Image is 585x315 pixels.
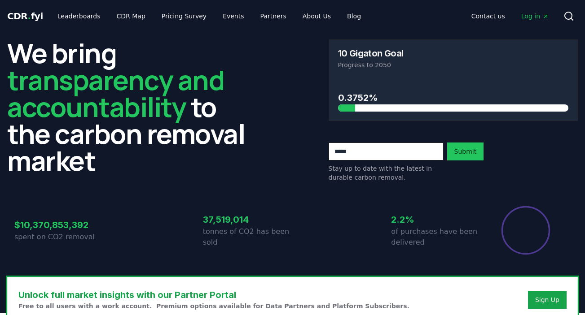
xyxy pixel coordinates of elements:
[154,8,214,24] a: Pricing Survey
[338,49,404,58] h3: 10 Gigaton Goal
[216,8,251,24] a: Events
[528,291,567,309] button: Sign Up
[50,8,368,24] nav: Main
[295,8,338,24] a: About Us
[514,8,556,24] a: Log in
[338,60,569,69] p: Progress to 2050
[535,295,559,304] a: Sign Up
[28,11,31,22] span: .
[521,12,549,21] span: Log in
[50,8,108,24] a: Leaderboards
[253,8,294,24] a: Partners
[7,39,257,174] h2: We bring to the carbon removal market
[7,11,43,22] span: CDR fyi
[464,8,512,24] a: Contact us
[447,142,484,160] button: Submit
[338,91,569,104] h3: 0.3752%
[391,226,481,248] p: of purchases have been delivered
[7,61,224,125] span: transparency and accountability
[7,10,43,22] a: CDR.fyi
[203,226,293,248] p: tonnes of CO2 has been sold
[14,218,104,232] h3: $10,370,853,392
[110,8,153,24] a: CDR Map
[203,213,293,226] h3: 37,519,014
[18,288,409,302] h3: Unlock full market insights with our Partner Portal
[391,213,481,226] h3: 2.2%
[14,232,104,242] p: spent on CO2 removal
[340,8,368,24] a: Blog
[501,205,551,255] div: Percentage of sales delivered
[464,8,556,24] nav: Main
[18,302,409,311] p: Free to all users with a work account. Premium options available for Data Partners and Platform S...
[329,164,444,182] p: Stay up to date with the latest in durable carbon removal.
